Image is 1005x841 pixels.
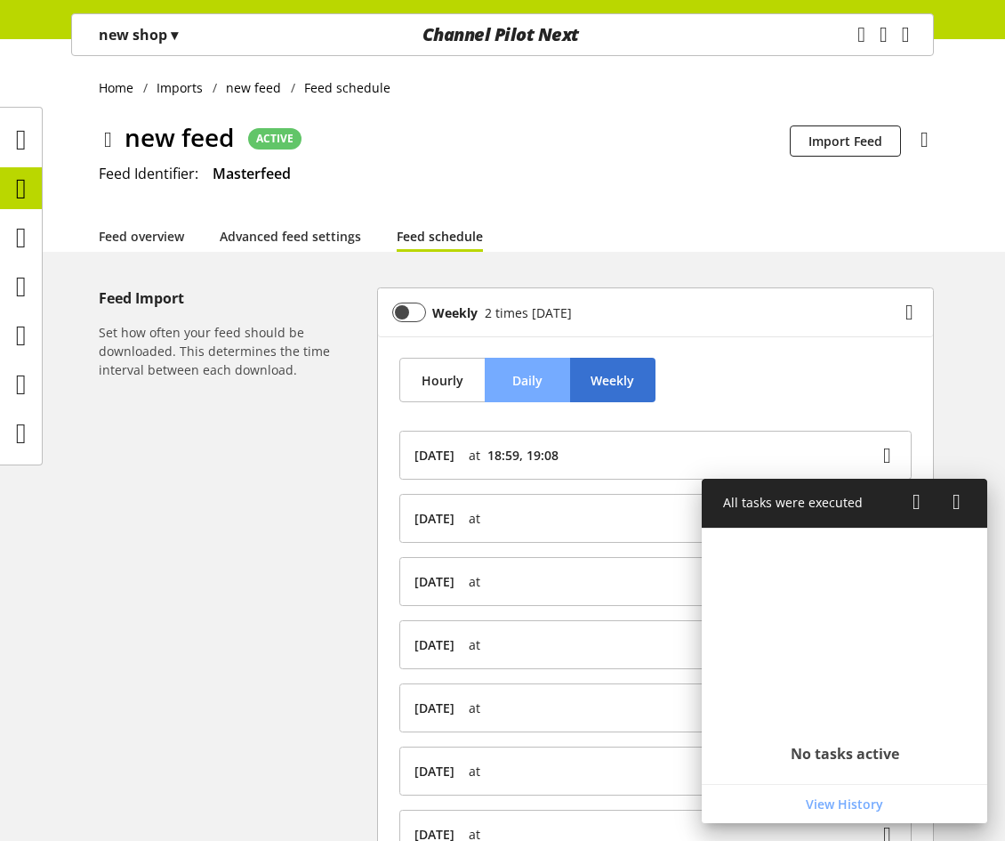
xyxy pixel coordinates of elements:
a: new feed [217,78,291,97]
a: Home [99,78,143,97]
h6: Set how often your feed should be downloaded. This determines the time interval between each down... [99,323,370,379]
span: Feed Identifier: [99,164,198,183]
span: [DATE] [414,446,454,465]
span: [DATE] [414,572,454,591]
button: Weekly [569,358,655,402]
span: at [469,635,480,654]
span: Import Feed [808,132,882,150]
span: Hourly [422,371,463,390]
button: Import Feed [790,125,901,157]
button: Daily [485,358,571,402]
span: Masterfeed [213,164,291,183]
span: ACTIVE [256,131,293,147]
a: Feed overview [99,227,184,246]
p: new shop [99,24,178,45]
b: Weekly [432,303,478,322]
span: [DATE] [414,762,454,780]
button: Hourly [399,358,486,402]
div: 2 times [DATE] [478,303,572,322]
h2: No tasks active [791,745,899,763]
span: Weekly [591,371,634,390]
span: All tasks were executed [723,494,863,511]
span: at [469,446,480,465]
span: 18:59, 19:08 [487,446,559,465]
a: View History [705,788,984,820]
span: Daily [512,371,543,390]
a: Advanced feed settings [220,227,361,246]
span: [DATE] [414,699,454,717]
span: at [469,699,480,717]
span: ▾ [171,25,178,44]
h5: Feed Import [99,287,370,309]
span: at [469,572,480,591]
span: View History [806,795,883,813]
span: [DATE] [414,635,454,654]
a: Imports [148,78,213,97]
nav: main navigation [71,13,934,56]
a: Feed schedule [397,227,483,246]
span: [DATE] [414,509,454,528]
span: new feed [226,78,281,97]
span: new feed [125,118,234,156]
span: at [469,509,480,528]
span: at [469,762,480,780]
